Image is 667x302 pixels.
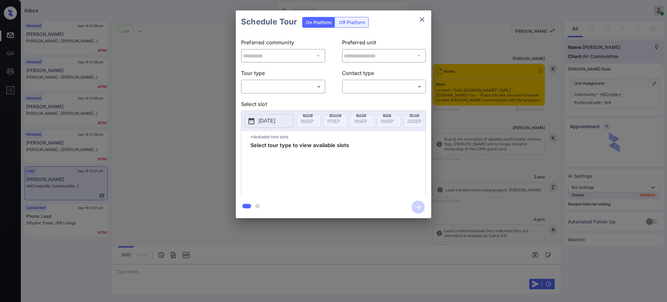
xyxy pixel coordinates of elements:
span: Select tour type to view available slots [250,143,349,195]
div: Off Platform [336,17,368,27]
p: *Available time slots [250,131,426,143]
p: Select slot [241,100,426,111]
p: Tour type [241,69,325,80]
p: [DATE] [259,117,275,125]
button: [DATE] [245,114,293,128]
p: Preferred community [241,38,325,49]
h2: Schedule Tour [236,10,302,33]
p: Preferred unit [342,38,426,49]
p: Contact type [342,69,426,80]
div: On Platform [303,17,335,27]
button: close [416,13,429,26]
